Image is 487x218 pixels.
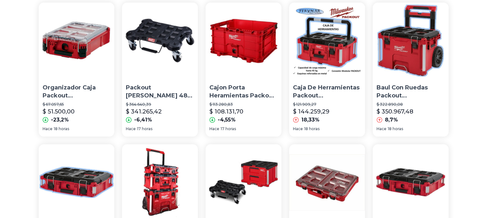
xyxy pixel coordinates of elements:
p: $ 350.967,48 [377,107,413,116]
span: 17 horas [137,126,152,131]
p: $ 113.280,83 [209,102,278,107]
img: Baul Con Ruedas Packout Milwaukee 8426 Herramientas Caja [373,3,449,79]
p: Organizador Caja Packout [GEOGRAPHIC_DATA] 4822-8435 [43,84,111,100]
span: Hace [43,126,53,131]
p: $ 108.131,70 [209,107,243,116]
span: 17 horas [221,126,236,131]
p: -6,41% [134,116,152,124]
img: Caja De Herramientas Packout Milwaukee 8425 Encastre [289,3,365,79]
span: Hace [293,126,303,131]
a: Caja De Herramientas Packout Milwaukee 8425 EncastreCaja De Herramientas Packout [GEOGRAPHIC_DATA... [289,3,365,137]
p: $ 322.890,08 [377,102,445,107]
p: -4,55% [218,116,236,124]
p: $ 364.640,39 [126,102,194,107]
span: 18 horas [54,126,69,131]
a: Baul Con Ruedas Packout Milwaukee 8426 Herramientas CajaBaul Con Ruedas Packout [GEOGRAPHIC_DATA]... [373,3,449,137]
a: Organizador Caja Packout Milwaukee 4822-8435 Organizador Caja Packout [GEOGRAPHIC_DATA] 4822-8435... [39,3,115,137]
span: Hace [209,126,219,131]
a: Cajon Porta Heramientas Packout Milwaukee 4822-8440Cajon Porta Heramientas Packout [GEOGRAPHIC_DA... [206,3,281,137]
p: Cajon Porta Heramientas Packout [GEOGRAPHIC_DATA] 4822-8440 [209,84,278,100]
img: Packout Dolly Milwaukee 48-22-8410 Base Con Ruedas [122,3,198,79]
p: $ 144.259,29 [293,107,329,116]
img: Organizador Caja Packout Milwaukee 4822-8435 [39,3,115,79]
p: Caja De Herramientas Packout [GEOGRAPHIC_DATA] 8425 Encastre [293,84,361,100]
span: 18 horas [388,126,403,131]
span: Hace [126,126,136,131]
p: $ 341.265,42 [126,107,162,116]
img: Cajon Porta Heramientas Packout Milwaukee 4822-8440 [206,3,281,79]
p: $ 67.057,65 [43,102,111,107]
p: Packout [PERSON_NAME] 48-22-8410 Base Con Ruedas [126,84,194,100]
span: 18 horas [304,126,320,131]
a: Packout Dolly Milwaukee 48-22-8410 Base Con RuedasPackout [PERSON_NAME] 48-22-8410 Base Con Rueda... [122,3,198,137]
p: 18,33% [301,116,320,124]
span: Hace [377,126,386,131]
p: Baul Con Ruedas Packout [GEOGRAPHIC_DATA] 8426 Herramientas Caja [377,84,445,100]
p: $ 51.500,00 [43,107,75,116]
p: -23,2% [51,116,69,124]
p: $ 121.909,27 [293,102,361,107]
p: 8,7% [385,116,398,124]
